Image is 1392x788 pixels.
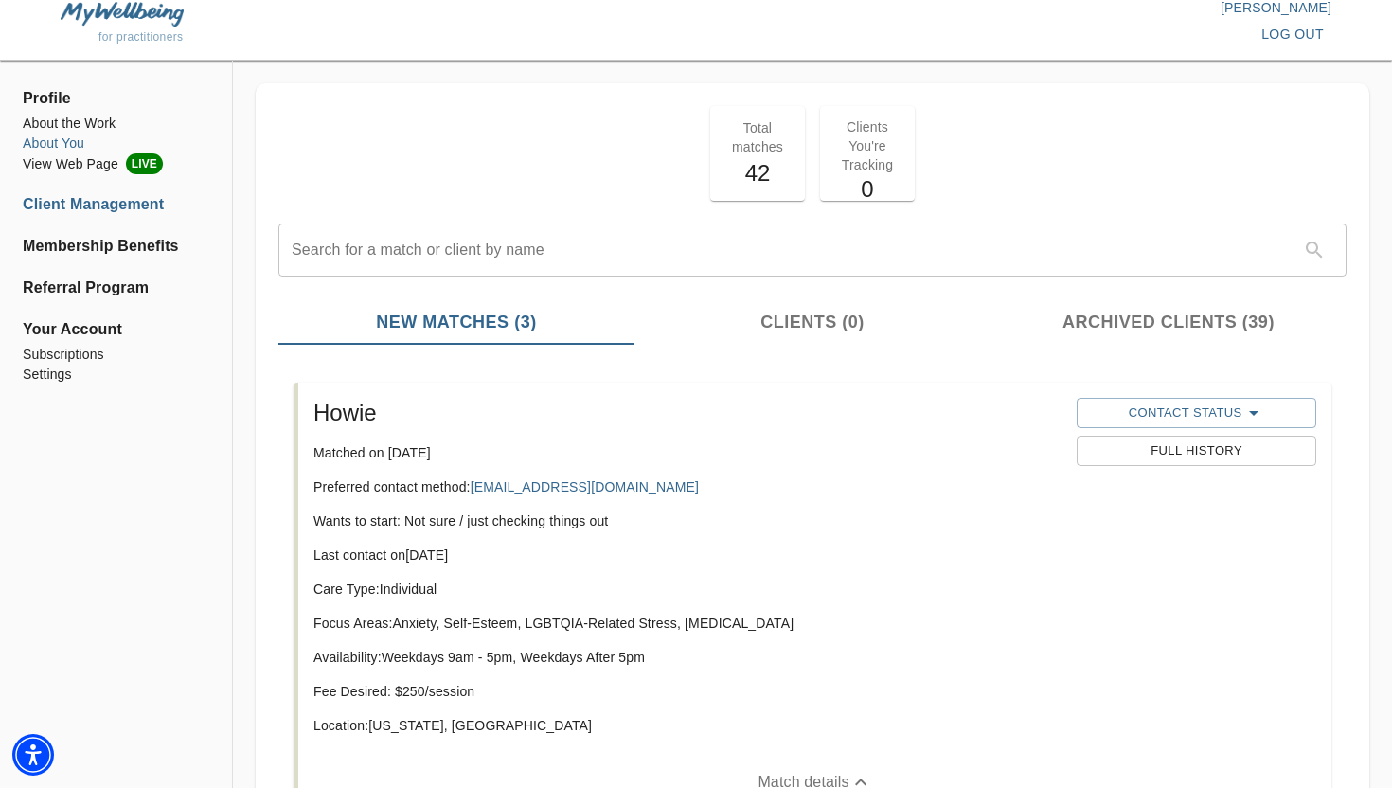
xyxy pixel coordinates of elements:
[23,365,209,385] a: Settings
[12,734,54,776] div: Accessibility Menu
[471,479,699,494] a: [EMAIL_ADDRESS][DOMAIN_NAME]
[23,87,209,110] span: Profile
[23,153,209,174] li: View Web Page
[1086,440,1307,462] span: Full History
[1254,17,1331,52] button: log out
[23,345,209,365] a: Subscriptions
[831,174,903,205] h5: 0
[23,318,209,341] span: Your Account
[831,117,903,174] p: Clients You're Tracking
[126,153,163,174] span: LIVE
[23,193,209,216] a: Client Management
[1077,398,1316,428] button: Contact Status
[313,580,1062,599] p: Care Type: Individual
[23,153,209,174] a: View Web PageLIVE
[313,398,1062,428] h5: Howie
[722,118,794,156] p: Total matches
[313,443,1062,462] p: Matched on [DATE]
[1002,310,1335,335] span: Archived Clients (39)
[313,511,1062,530] p: Wants to start: Not sure / just checking things out
[23,134,209,153] a: About You
[313,648,1062,667] p: Availability: Weekdays 9am - 5pm, Weekdays After 5pm
[98,30,184,44] span: for practitioners
[313,682,1062,701] p: Fee Desired: $ 250 /session
[313,614,1062,633] p: Focus Areas: Anxiety, Self-Esteem, LGBTQIA-Related Stress, [MEDICAL_DATA]
[313,546,1062,564] p: Last contact on [DATE]
[646,310,979,335] span: Clients (0)
[313,716,1062,735] p: Location: [US_STATE], [GEOGRAPHIC_DATA]
[722,158,794,188] h5: 42
[23,277,209,299] a: Referral Program
[1086,402,1307,424] span: Contact Status
[1077,436,1316,466] button: Full History
[313,477,1062,496] p: Preferred contact method:
[1261,23,1324,46] span: log out
[290,310,623,335] span: New Matches (3)
[23,235,209,258] a: Membership Benefits
[61,2,184,26] img: MyWellbeing
[23,114,209,134] a: About the Work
